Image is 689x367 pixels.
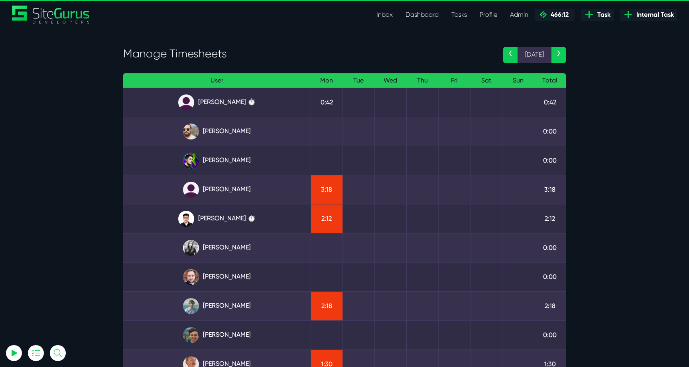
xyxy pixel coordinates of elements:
a: Tasks [445,7,473,23]
img: rxuxidhawjjb44sgel4e.png [183,153,199,169]
a: ‹ [503,47,518,63]
td: 0:42 [534,88,566,117]
a: 466:12 [535,9,575,21]
span: 466:12 [547,11,569,18]
a: Internal Task [620,9,677,21]
h3: Manage Timesheets [123,47,491,61]
a: [PERSON_NAME] [130,124,304,139]
img: tkl4csrki1nqjgf0pb1z.png [183,298,199,314]
a: [PERSON_NAME] [130,327,304,343]
img: Sitegurus Logo [12,6,90,24]
a: SiteGurus [12,6,90,24]
img: ublsy46zpoyz6muduycb.jpg [183,124,199,139]
span: Task [594,10,610,20]
a: [PERSON_NAME] ⏱️ [130,211,304,227]
img: xv1kmavyemxtguplm5ir.png [178,211,194,227]
a: Profile [473,7,504,23]
th: Sun [502,73,534,88]
img: tfogtqcjwjterk6idyiu.jpg [183,269,199,285]
span: Internal Task [633,10,674,20]
th: User [123,73,311,88]
td: 0:00 [534,320,566,349]
td: 2:18 [311,291,343,320]
a: [PERSON_NAME] [130,240,304,256]
th: Mon [311,73,343,88]
th: Fri [438,73,470,88]
a: Dashboard [399,7,445,23]
th: Sat [470,73,502,88]
th: Total [534,73,566,88]
span: [DATE] [518,47,551,63]
td: 0:00 [534,117,566,146]
td: 0:42 [311,88,343,117]
a: › [551,47,566,63]
a: [PERSON_NAME] [130,269,304,285]
img: default_qrqg0b.png [183,182,199,198]
a: [PERSON_NAME] [130,298,304,314]
a: Task [581,9,614,21]
img: esb8jb8dmrsykbqurfoz.jpg [183,327,199,343]
td: 0:00 [534,146,566,175]
img: default_qrqg0b.png [178,94,194,110]
td: 0:00 [534,233,566,262]
a: Admin [504,7,535,23]
a: Inbox [370,7,399,23]
th: Wed [374,73,406,88]
th: Thu [406,73,438,88]
a: [PERSON_NAME] [130,153,304,169]
td: 2:12 [311,204,343,233]
td: 0:00 [534,262,566,291]
img: rgqpcqpgtbr9fmz9rxmm.jpg [183,240,199,256]
td: 2:18 [534,291,566,320]
td: 3:18 [534,175,566,204]
td: 3:18 [311,175,343,204]
td: 2:12 [534,204,566,233]
a: [PERSON_NAME] [130,182,304,198]
th: Tue [343,73,374,88]
a: [PERSON_NAME] ⏱️ [130,94,304,110]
